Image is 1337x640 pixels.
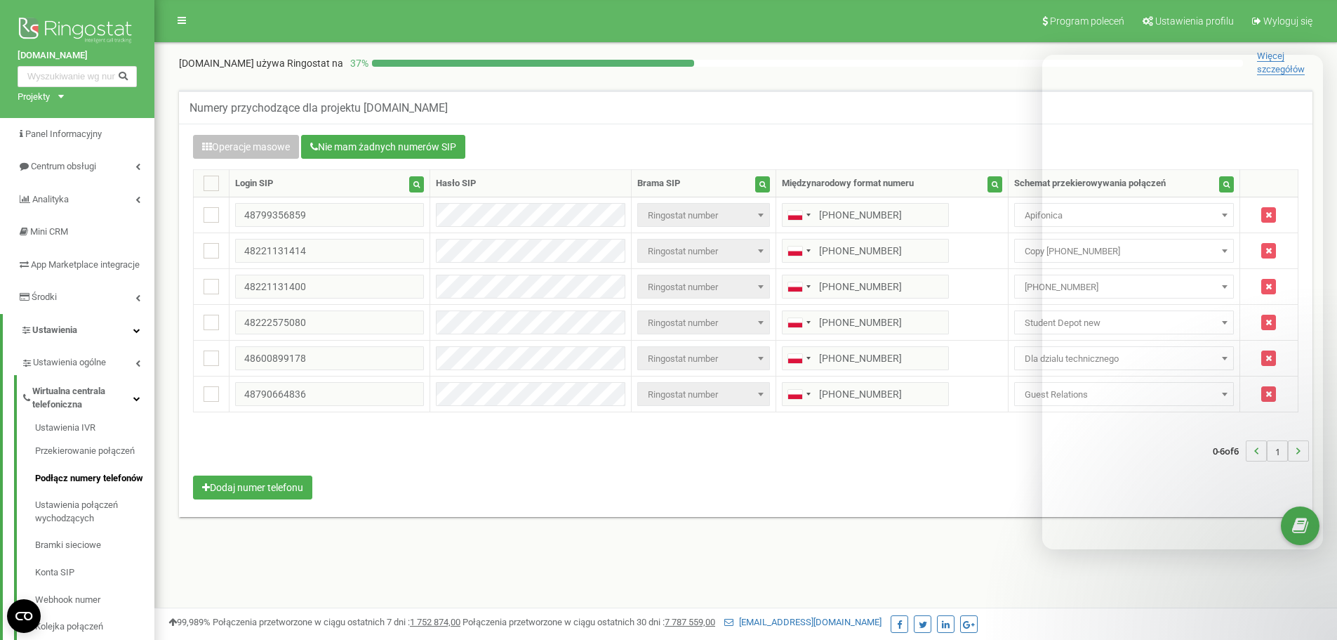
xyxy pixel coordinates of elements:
div: Schemat przekierowywania połączeń [1014,177,1166,190]
span: Guest Relations [1019,385,1229,405]
a: [DOMAIN_NAME] [18,49,137,63]
h5: Numery przychodzące dla projektu [DOMAIN_NAME] [189,102,448,115]
span: Centrum obsługi [31,161,96,171]
span: Dla dzialu technicznego [1014,346,1234,370]
span: Ringostat number [637,275,770,299]
span: Mini CRM [30,226,68,237]
span: Wyloguj się [1263,15,1312,27]
span: Apifonica [1014,203,1234,227]
span: Apifonica [1019,206,1229,226]
input: 512 345 678 [782,203,949,227]
span: Dla dzialu technicznego [1019,349,1229,369]
span: Środki [32,292,57,302]
span: używa Ringostat na [256,58,343,69]
div: Brama SIP [637,177,680,190]
span: Połączenia przetworzone w ciągu ostatnich 30 dni : [463,617,715,627]
a: Ustawienia połączeń wychodzących [35,492,154,532]
input: 512 345 678 [782,346,949,370]
a: Webhook numer [35,587,154,614]
a: [EMAIL_ADDRESS][DOMAIN_NAME] [724,617,882,627]
input: 512 345 678 [782,382,949,406]
a: Bramki sieciowe [35,532,154,559]
span: +48 22 113 14 00 [1014,275,1234,299]
span: Więcej szczegółów [1257,51,1305,75]
div: Międzynarodowy format numeru [782,177,914,190]
span: Guest Relations [1014,382,1234,406]
img: Ringostat logo [18,14,137,49]
span: Copy +48 22 113 14 14 [1019,242,1229,261]
span: Ustawienia profilu [1155,15,1234,27]
div: Telephone country code [783,311,815,334]
span: Student Depot new [1014,311,1234,334]
a: Podłącz numery telefonów [35,465,154,492]
span: Ustawienia [32,325,77,335]
span: Copy +48 22 113 14 14 [1014,239,1234,263]
span: Ringostat number [637,382,770,406]
iframe: Intercom live chat [1289,561,1323,594]
span: Panel Informacyjny [25,129,102,139]
span: Ringostat number [642,242,765,261]
span: +48 22 113 14 00 [1019,277,1229,297]
button: Operacje masowe [193,135,299,159]
span: Ringostat number [637,239,770,263]
input: 512 345 678 [782,311,949,334]
a: Wirtualna centrala telefoniczna [21,375,154,417]
p: 37 % [343,56,372,70]
input: Wyszukiwanie wg numeru [18,66,137,87]
div: Telephone country code [783,275,815,298]
span: App Marketplace integracje [31,259,140,270]
span: Ringostat number [642,206,765,226]
span: Ringostat number [637,346,770,370]
u: 1 752 874,00 [410,617,460,627]
a: Ustawienia ogólne [21,346,154,375]
div: Telephone country code [783,347,815,370]
a: Ustawienia [3,314,154,347]
p: [DOMAIN_NAME] [179,56,343,70]
span: Ringostat number [642,385,765,405]
div: Projekty [18,91,50,104]
span: 99,989% [168,617,211,627]
span: Ringostat number [637,311,770,334]
div: Telephone country code [783,383,815,405]
button: Nie mam żadnych numerów SIP [301,135,465,159]
a: Przekierowanie połączeń [35,438,154,465]
span: Ringostat number [642,349,765,369]
span: Ringostat number [642,313,765,333]
th: Hasło SIP [430,170,632,197]
span: Połączenia przetworzone w ciągu ostatnich 7 dni : [213,617,460,627]
a: Konta SIP [35,559,154,587]
span: Ringostat number [637,203,770,227]
div: Telephone country code [783,240,815,262]
a: Ustawienia IVR [35,422,154,438]
span: Analityka [32,194,69,204]
div: Login SIP [235,177,273,190]
span: Ringostat number [642,277,765,297]
u: 7 787 559,00 [665,617,715,627]
input: 512 345 678 [782,275,949,299]
button: Open CMP widget [7,599,41,633]
span: Program poleceń [1050,15,1124,27]
iframe: Intercom live chat [1042,55,1323,549]
button: Dodaj numer telefonu [193,476,312,499]
div: Telephone country code [783,204,815,226]
input: 512 345 678 [782,239,949,263]
span: Wirtualna centrala telefoniczna [32,385,133,411]
span: Student Depot new [1019,313,1229,333]
span: Ustawienia ogólne [33,356,106,370]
